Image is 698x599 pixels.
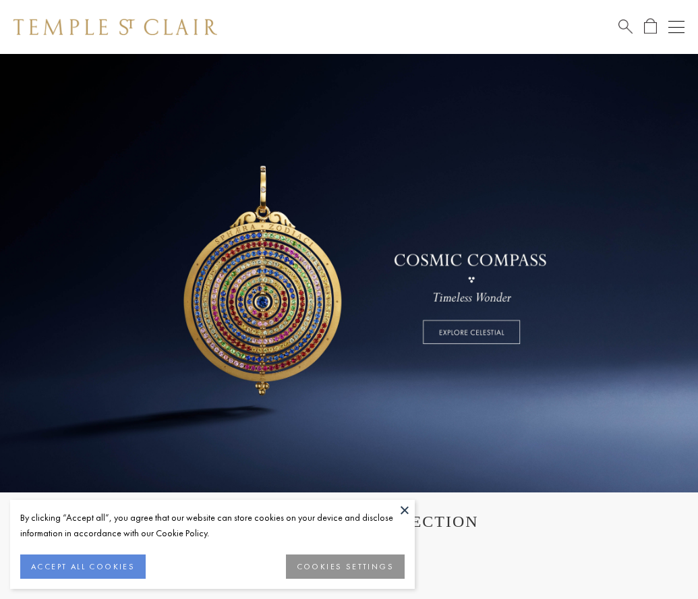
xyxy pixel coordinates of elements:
a: Open Shopping Bag [644,18,657,35]
button: ACCEPT ALL COOKIES [20,554,146,579]
img: Temple St. Clair [13,19,217,35]
a: Search [618,18,633,35]
button: Open navigation [668,19,685,35]
div: By clicking “Accept all”, you agree that our website can store cookies on your device and disclos... [20,510,405,541]
button: COOKIES SETTINGS [286,554,405,579]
